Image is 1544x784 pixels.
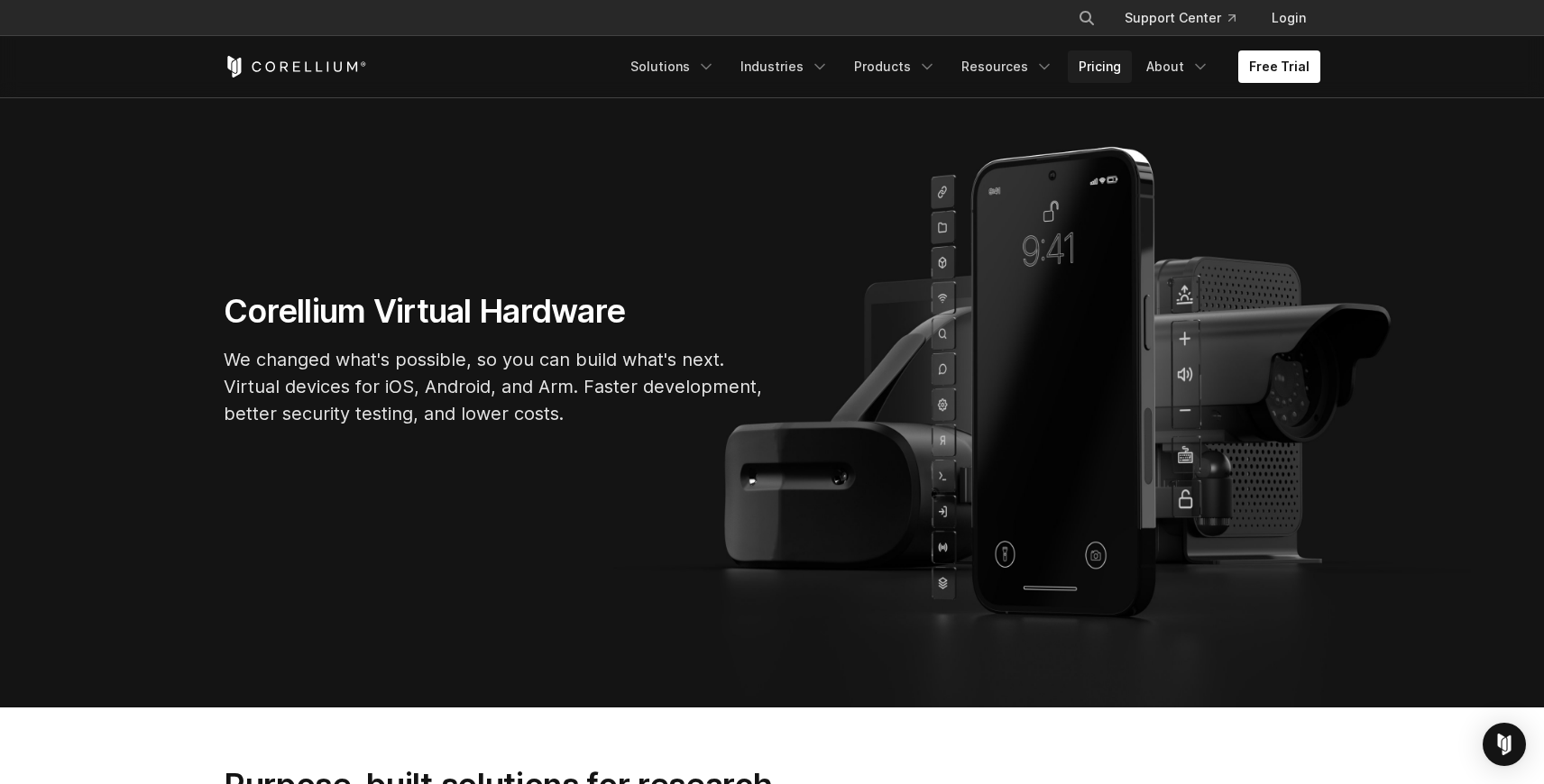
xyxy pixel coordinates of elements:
[224,56,367,77] a: Corellium Home
[1257,2,1320,34] a: Login
[1110,2,1250,34] a: Support Center
[1056,2,1320,34] div: Navigation Menu
[620,50,726,83] a: Solutions
[1483,723,1526,766] div: Open Intercom Messenger
[951,50,1064,83] a: Resources
[620,50,1320,83] div: Navigation Menu
[730,50,840,83] a: Industries
[1238,50,1320,83] a: Free Trial
[224,346,765,427] p: We changed what's possible, so you can build what's next. Virtual devices for iOS, Android, and A...
[1068,50,1132,83] a: Pricing
[1071,2,1103,34] button: Search
[843,50,947,83] a: Products
[224,291,765,332] h1: Corellium Virtual Hardware
[1135,50,1220,83] a: About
